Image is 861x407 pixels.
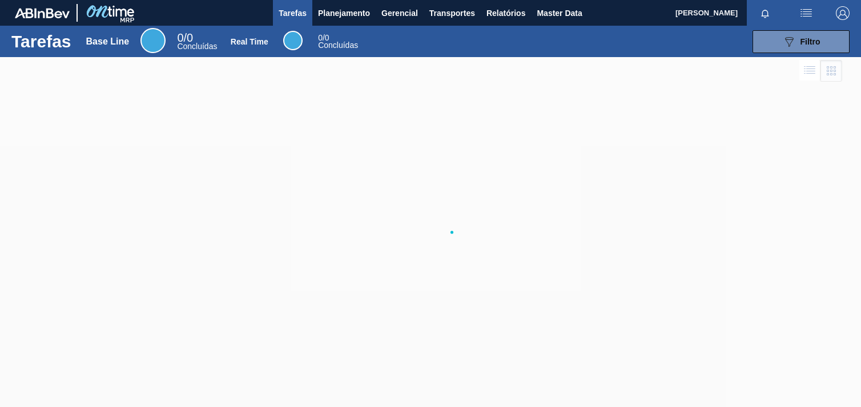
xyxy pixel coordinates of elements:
[318,33,323,42] span: 0
[799,6,813,20] img: userActions
[747,5,783,21] button: Notificações
[800,37,820,46] span: Filtro
[318,6,370,20] span: Planejamento
[279,6,307,20] span: Tarefas
[140,28,166,53] div: Base Line
[177,33,217,50] div: Base Line
[318,34,358,49] div: Real Time
[177,31,193,44] span: / 0
[231,37,268,46] div: Real Time
[537,6,582,20] span: Master Data
[753,30,850,53] button: Filtro
[86,37,130,47] div: Base Line
[318,33,329,42] span: / 0
[318,41,358,50] span: Concluídas
[11,35,71,48] h1: Tarefas
[15,8,70,18] img: TNhmsLtSVTkK8tSr43FrP2fwEKptu5GPRR3wAAAABJRU5ErkJggg==
[177,42,217,51] span: Concluídas
[177,31,183,44] span: 0
[381,6,418,20] span: Gerencial
[283,31,303,50] div: Real Time
[836,6,850,20] img: Logout
[429,6,475,20] span: Transportes
[486,6,525,20] span: Relatórios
